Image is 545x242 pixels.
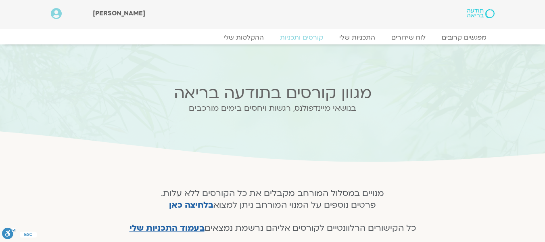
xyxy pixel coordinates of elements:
[115,84,431,102] h2: מגוון קורסים בתודעה בריאה
[383,34,434,42] a: לוח שידורים
[120,188,425,234] h4: מנויים במסלול המורחב מקבלים את כל הקורסים ללא עלות. פרטים נוספים על המנוי המורחב ניתן למצוא כל הק...
[115,104,431,113] h2: בנושאי מיינדפולנס, רגשות ויחסים בימים מורכבים
[272,34,331,42] a: קורסים ותכניות
[331,34,383,42] a: התכניות שלי
[93,9,145,18] span: [PERSON_NAME]
[51,34,495,42] nav: Menu
[215,34,272,42] a: ההקלטות שלי
[169,199,213,211] a: בלחיצה כאן
[434,34,495,42] a: מפגשים קרובים
[129,222,205,234] a: בעמוד התכניות שלי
